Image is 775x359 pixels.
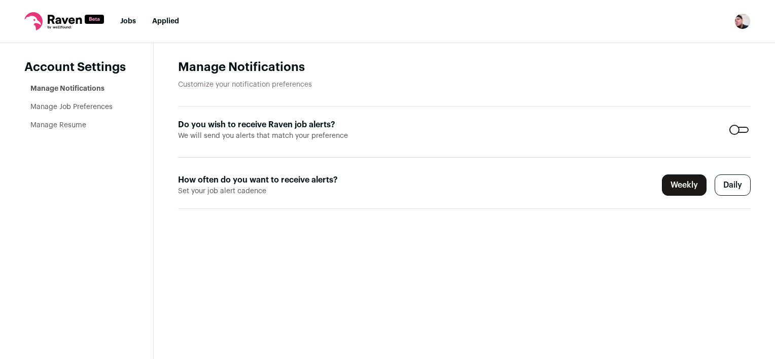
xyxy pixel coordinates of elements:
img: 13137035-medium_jpg [734,13,751,29]
a: Manage Notifications [30,85,104,92]
span: Set your job alert cadence [178,186,362,196]
a: Applied [152,18,179,25]
a: Jobs [120,18,136,25]
label: Daily [715,174,751,196]
p: Customize your notification preferences [178,80,751,90]
a: Manage Job Preferences [30,103,113,111]
button: Open dropdown [734,13,751,29]
label: Do you wish to receive Raven job alerts? [178,119,362,131]
label: Weekly [662,174,707,196]
header: Account Settings [24,59,129,76]
h1: Manage Notifications [178,59,751,76]
a: Manage Resume [30,122,86,129]
label: How often do you want to receive alerts? [178,174,362,186]
span: We will send you alerts that match your preference [178,131,362,141]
